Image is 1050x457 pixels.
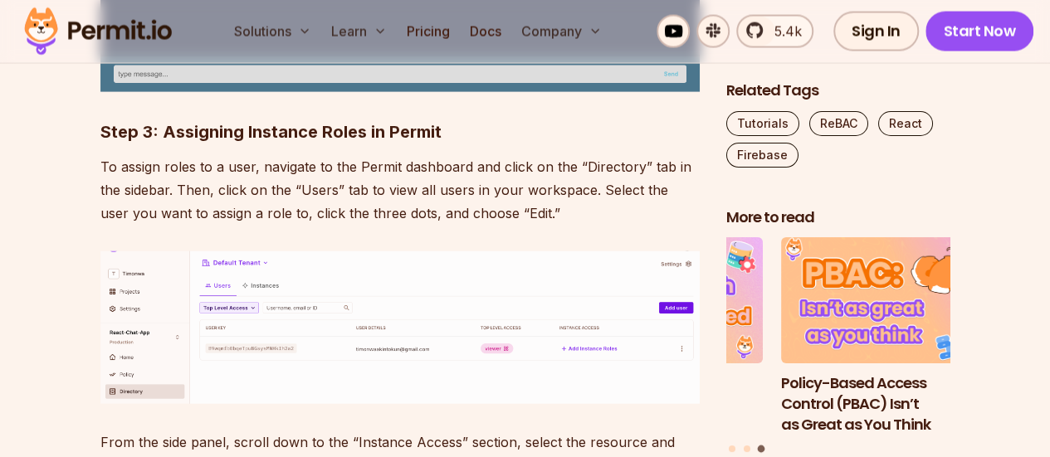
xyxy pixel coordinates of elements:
button: Go to slide 3 [758,445,765,452]
h3: Prisma ORM Data Filtering with ReBAC [540,372,764,414]
div: Posts [726,237,950,455]
h3: Policy-Based Access Control (PBAC) Isn’t as Great as You Think [781,372,1005,434]
img: image 27.png [100,251,700,404]
a: 5.4k [736,15,813,48]
a: Sign In [833,12,919,51]
a: Prisma ORM Data Filtering with ReBACPrisma ORM Data Filtering with ReBAC [540,237,764,435]
button: Solutions [227,15,318,48]
a: Pricing [400,15,457,48]
a: React [878,110,933,135]
a: Docs [463,15,508,48]
img: Permit logo [17,3,179,60]
a: ReBAC [809,110,868,135]
button: Company [515,15,608,48]
img: Policy-Based Access Control (PBAC) Isn’t as Great as You Think [781,237,1005,363]
span: 5.4k [764,22,802,41]
a: Firebase [726,142,798,167]
button: Go to slide 1 [729,445,735,451]
li: 2 of 3 [540,237,764,435]
img: Prisma ORM Data Filtering with ReBAC [540,237,764,363]
a: Tutorials [726,110,799,135]
li: 3 of 3 [781,237,1005,435]
button: Go to slide 2 [744,445,750,451]
button: Learn [325,15,393,48]
strong: Step 3: Assigning Instance Roles in Permit [100,122,442,142]
p: To assign roles to a user, navigate to the Permit dashboard and click on the “Directory” tab in t... [100,155,700,225]
h2: Related Tags [726,80,950,100]
a: Start Now [925,12,1034,51]
h2: More to read [726,207,950,227]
